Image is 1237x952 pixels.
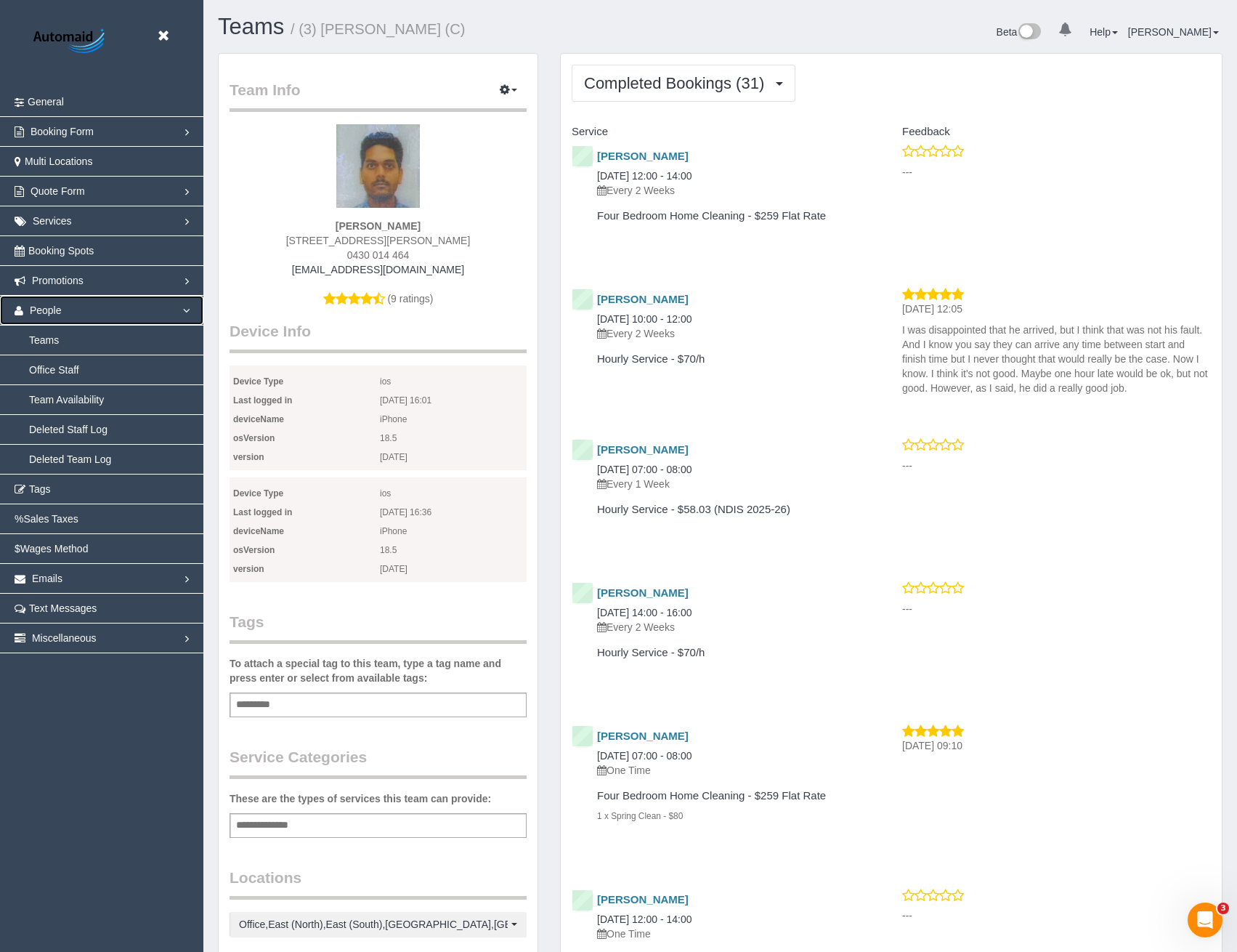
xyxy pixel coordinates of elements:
p: Every 1 Week [597,477,859,491]
img: Automaid Logo [25,25,116,58]
p: Every 2 Weeks [597,183,859,198]
span: Wages Method [20,543,89,554]
iframe: Intercom live chat [1188,903,1222,937]
ol: Choose Locations [230,912,527,937]
span: Completed Bookings (31) [584,74,771,92]
a: [PERSON_NAME] [597,293,689,305]
a: [PERSON_NAME] [597,586,689,599]
span: Services [33,215,72,227]
a: [DATE] 12:00 - 14:00 [597,913,691,925]
p: Every 2 Weeks [597,620,859,634]
legend: Service Categories [230,746,527,779]
small: 1 x Spring Clean - $80 [597,811,683,821]
img: 3A [336,124,420,208]
b: deviceName [233,526,284,536]
small: / (3) [PERSON_NAME] (C) [291,21,466,37]
button: Completed Bookings (31) [572,65,795,102]
legend: Locations [230,867,527,900]
p: --- [902,165,1211,179]
span: [DATE] 16:36 [380,503,527,522]
span: Sales Taxes [23,513,78,525]
label: To attach a special tag to this team, type a tag name and press enter or select from available tags: [230,656,527,685]
p: --- [902,459,1211,473]
span: People [30,304,62,316]
span: [DATE] [380,560,527,578]
a: Teams [218,14,284,39]
span: 3 [1217,903,1229,914]
strong: [PERSON_NAME] [336,220,421,232]
span: Emails [32,573,62,584]
a: [EMAIL_ADDRESS][DOMAIN_NAME] [292,264,464,275]
b: osVersion [233,545,275,555]
span: General [28,96,64,108]
a: [DATE] 07:00 - 08:00 [597,750,691,762]
p: [DATE] 09:10 [902,738,1211,753]
a: [PERSON_NAME] [597,730,689,742]
label: These are the types of services this team can provide: [230,791,491,806]
div: (9 ratings) [230,124,527,320]
legend: Tags [230,611,527,644]
span: [DATE] [380,448,527,467]
span: 18.5 [380,429,527,448]
h4: Feedback [902,126,1211,138]
h4: Four Bedroom Home Cleaning - $259 Flat Rate [597,210,859,222]
a: [DATE] 12:00 - 14:00 [597,170,691,182]
h4: Hourly Service - $58.03 (NDIS 2025-26) [597,504,859,516]
span: Miscellaneous [32,632,97,644]
p: One Time [597,927,859,941]
a: [DATE] 07:00 - 08:00 [597,464,691,475]
span: ios [380,372,527,391]
p: I was disappointed that he arrived, but I think that was not his fault. And I know you say they c... [902,323,1211,395]
span: 0430 014 464 [347,249,410,261]
img: New interface [1017,23,1041,42]
span: iPhone [380,410,527,429]
a: [PERSON_NAME] [597,893,689,905]
h4: Hourly Service - $70/h [597,353,859,366]
p: [DATE] 12:05 [902,302,1211,316]
span: [STREET_ADDRESS][PERSON_NAME] [286,235,471,246]
a: [DATE] 10:00 - 12:00 [597,313,691,325]
b: deviceName [233,414,284,424]
p: --- [902,602,1211,616]
span: 18.5 [380,541,527,560]
a: [PERSON_NAME] [597,150,689,162]
h4: Four Bedroom Home Cleaning - $259 Flat Rate [597,790,859,802]
h4: Service [572,126,880,138]
a: Help [1090,26,1118,38]
span: Booking Spots [28,245,94,257]
span: Promotions [32,275,84,286]
h4: Hourly Service - $70/h [597,647,859,659]
span: iPhone [380,522,527,541]
b: Last logged in [233,507,292,517]
span: ios [380,484,527,503]
span: Multi Locations [25,156,92,167]
button: Office,East (North),East (South),[GEOGRAPHIC_DATA],[GEOGRAPHIC_DATA],[GEOGRAPHIC_DATA],[GEOGRAPHI... [230,912,527,937]
legend: Team Info [230,79,527,112]
p: --- [902,908,1211,923]
a: [PERSON_NAME] [1128,26,1219,38]
span: Booking Form [31,126,94,137]
a: [DATE] 14:00 - 16:00 [597,607,691,618]
a: [PERSON_NAME] [597,443,689,456]
span: [DATE] 16:01 [380,391,527,410]
p: One Time [597,763,859,778]
span: Quote Form [31,185,85,197]
b: version [233,452,264,462]
b: Device Type [233,376,283,387]
b: Last logged in [233,395,292,406]
b: Device Type [233,488,283,499]
span: Office , East (North) , East (South) , [GEOGRAPHIC_DATA] , [GEOGRAPHIC_DATA] , [GEOGRAPHIC_DATA] ... [239,917,508,932]
span: Tags [29,483,51,495]
span: Text Messages [29,602,97,614]
b: version [233,564,264,574]
p: Every 2 Weeks [597,326,859,341]
a: Beta [997,26,1042,38]
b: osVersion [233,433,275,443]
